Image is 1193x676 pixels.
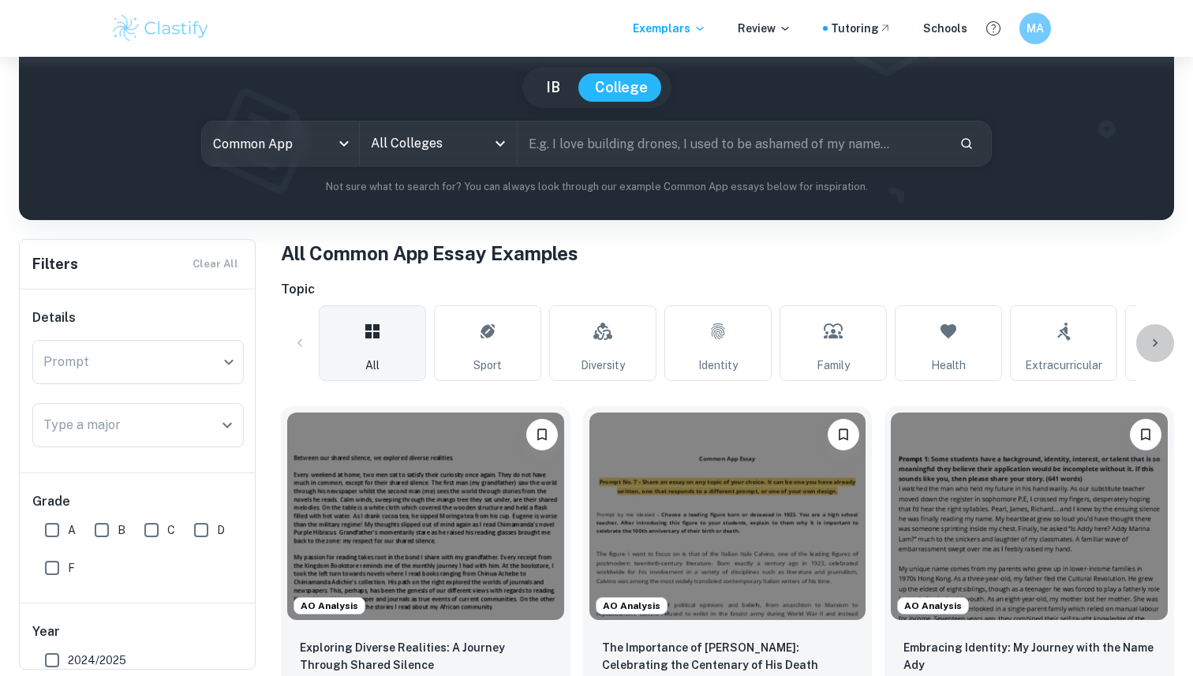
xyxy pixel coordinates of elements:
button: IB [530,73,576,102]
p: Embracing Identity: My Journey with the Name Ady [903,639,1155,674]
span: AO Analysis [596,599,667,613]
button: College [579,73,664,102]
p: Review [738,20,791,37]
span: Sport [473,357,502,374]
h6: Details [32,308,244,327]
input: E.g. I love building drones, I used to be ashamed of my name... [518,121,947,166]
span: B [118,521,125,539]
button: Bookmark [526,419,558,450]
span: Identity [698,357,738,374]
button: MA [1019,13,1051,44]
p: Not sure what to search for? You can always look through our example Common App essays below for ... [32,179,1161,195]
h6: MA [1027,20,1045,37]
img: undefined Common App example thumbnail: Embracing Identity: My Journey with the [891,413,1168,620]
span: Health [931,357,966,374]
h6: Filters [32,253,78,275]
button: Help and Feedback [980,15,1007,42]
span: Extracurricular [1025,357,1102,374]
button: Search [953,130,980,157]
a: Schools [923,20,967,37]
img: undefined Common App example thumbnail: Exploring Diverse Realities: A Journey T [287,413,564,620]
span: All [365,357,380,374]
span: C [167,521,175,539]
span: A [68,521,76,539]
h6: Grade [32,492,244,511]
a: Tutoring [831,20,892,37]
img: Clastify logo [110,13,211,44]
span: Family [817,357,850,374]
span: Diversity [581,357,625,374]
span: 2024/2025 [68,652,126,669]
button: Bookmark [1130,419,1161,450]
h1: All Common App Essay Examples [281,239,1174,267]
p: The Importance of Italo Calvino: Celebrating the Centenary of His Death [602,639,854,674]
span: AO Analysis [294,599,365,613]
h6: Topic [281,280,1174,299]
p: Exploring Diverse Realities: A Journey Through Shared Silence [300,639,552,674]
span: AO Analysis [898,599,968,613]
div: Common App [202,121,359,166]
span: D [217,521,225,539]
button: Open [489,133,511,155]
span: F [68,559,75,577]
button: Open [216,414,238,436]
img: undefined Common App example thumbnail: The Importance of Italo Calvino: Celebra [589,413,866,620]
h6: Year [32,622,244,641]
button: Bookmark [828,419,859,450]
p: Exemplars [633,20,706,37]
